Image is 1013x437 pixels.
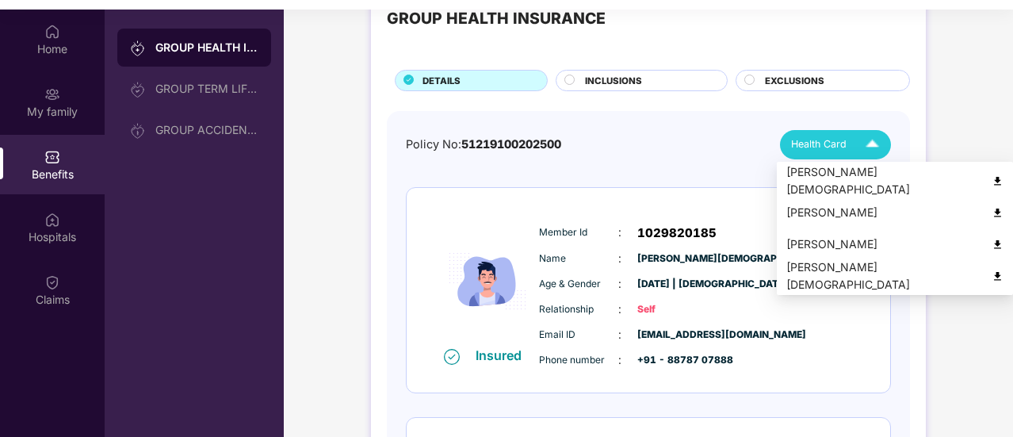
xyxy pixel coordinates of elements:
span: Relationship [539,302,618,317]
div: GROUP ACCIDENTAL INSURANCE [155,124,258,136]
img: svg+xml;base64,PHN2ZyBpZD0iSG9zcGl0YWxzIiB4bWxucz0iaHR0cDovL3d3dy53My5vcmcvMjAwMC9zdmciIHdpZHRoPS... [44,212,60,228]
img: svg+xml;base64,PHN2ZyB4bWxucz0iaHR0cDovL3d3dy53My5vcmcvMjAwMC9zdmciIHdpZHRoPSI0OCIgaGVpZ2h0PSI0OC... [992,175,1003,187]
img: svg+xml;base64,PHN2ZyBpZD0iQ2xhaW0iIHhtbG5zPSJodHRwOi8vd3d3LnczLm9yZy8yMDAwL3N2ZyIgd2lkdGg9IjIwIi... [44,274,60,290]
span: Name [539,251,618,266]
span: Self [637,302,717,317]
span: : [618,224,621,241]
img: svg+xml;base64,PHN2ZyB3aWR0aD0iMjAiIGhlaWdodD0iMjAiIHZpZXdCb3g9IjAgMCAyMCAyMCIgZmlsbD0ibm9uZSIgeG... [44,86,60,102]
img: svg+xml;base64,PHN2ZyB4bWxucz0iaHR0cDovL3d3dy53My5vcmcvMjAwMC9zdmciIHdpZHRoPSIxNiIgaGVpZ2h0PSIxNi... [444,349,460,365]
button: Health Card [780,130,891,159]
img: svg+xml;base64,PHN2ZyB3aWR0aD0iMjAiIGhlaWdodD0iMjAiIHZpZXdCb3g9IjAgMCAyMCAyMCIgZmlsbD0ibm9uZSIgeG... [130,123,146,139]
span: : [618,351,621,369]
div: Policy No: [406,136,561,154]
span: Phone number [539,353,618,368]
span: EXCLUSIONS [765,74,824,88]
img: svg+xml;base64,PHN2ZyB3aWR0aD0iMjAiIGhlaWdodD0iMjAiIHZpZXdCb3g9IjAgMCAyMCAyMCIgZmlsbD0ibm9uZSIgeG... [130,40,146,56]
span: Member Id [539,225,618,240]
div: GROUP HEALTH INSURANCE [387,6,606,31]
span: Age & Gender [539,277,618,292]
span: [EMAIL_ADDRESS][DOMAIN_NAME] [637,328,717,343]
span: 1029820185 [637,224,717,243]
span: Email ID [539,328,618,343]
img: icon [440,216,535,347]
img: svg+xml;base64,PHN2ZyBpZD0iSG9tZSIgeG1sbnM9Imh0dHA6Ly93d3cudzMub3JnLzIwMDAvc3ZnIiB3aWR0aD0iMjAiIG... [44,24,60,40]
span: [PERSON_NAME][DEMOGRAPHIC_DATA] [637,251,717,266]
div: GROUP HEALTH INSURANCE [155,40,258,56]
div: [PERSON_NAME][DEMOGRAPHIC_DATA] [786,259,1003,293]
img: svg+xml;base64,PHN2ZyBpZD0iQmVuZWZpdHMiIHhtbG5zPSJodHRwOi8vd3d3LnczLm9yZy8yMDAwL3N2ZyIgd2lkdGg9Ij... [44,149,60,165]
img: svg+xml;base64,PHN2ZyB4bWxucz0iaHR0cDovL3d3dy53My5vcmcvMjAwMC9zdmciIHdpZHRoPSI0OCIgaGVpZ2h0PSI0OC... [992,270,1003,282]
span: : [618,301,621,318]
div: GROUP TERM LIFE INSURANCE25 [155,82,258,95]
img: Icuh8uwCUCF+XjCZyLQsAKiDCM9HiE6CMYmKQaPGkZKaA32CAAACiQcFBJY0IsAAAAASUVORK5CYII= [858,131,886,159]
img: svg+xml;base64,PHN2ZyB4bWxucz0iaHR0cDovL3d3dy53My5vcmcvMjAwMC9zdmciIHdpZHRoPSI0OCIgaGVpZ2h0PSI0OC... [992,207,1003,219]
span: DETAILS [422,74,461,88]
span: : [618,275,621,293]
div: Insured [476,347,531,363]
span: : [618,326,621,343]
span: Health Card [791,136,847,152]
span: INCLUSIONS [585,74,642,88]
img: svg+xml;base64,PHN2ZyB3aWR0aD0iMjAiIGhlaWdodD0iMjAiIHZpZXdCb3g9IjAgMCAyMCAyMCIgZmlsbD0ibm9uZSIgeG... [130,82,146,98]
span: +91 - 88787 07888 [637,353,717,368]
span: : [618,250,621,267]
span: 51219100202500 [461,137,561,151]
div: [PERSON_NAME][DEMOGRAPHIC_DATA] [786,163,1003,198]
span: [DATE] | [DEMOGRAPHIC_DATA] [637,277,717,292]
img: svg+xml;base64,PHN2ZyB4bWxucz0iaHR0cDovL3d3dy53My5vcmcvMjAwMC9zdmciIHdpZHRoPSI0OCIgaGVpZ2h0PSI0OC... [992,239,1003,251]
div: [PERSON_NAME] [786,204,1003,221]
div: [PERSON_NAME] [786,236,1003,253]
